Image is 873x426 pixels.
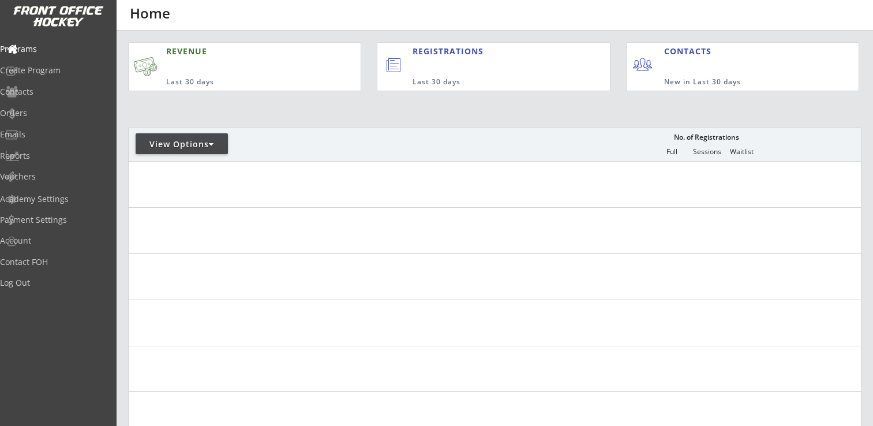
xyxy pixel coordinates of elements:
div: New in Last 30 days [664,77,805,87]
div: View Options [136,139,228,150]
div: Sessions [690,148,724,156]
div: REVENUE [166,46,306,57]
div: No. of Registrations [670,133,742,141]
div: Last 30 days [166,77,306,87]
div: Waitlist [724,148,759,156]
div: Full [654,148,689,156]
div: REGISTRATIONS [413,46,557,57]
div: CONTACTS [664,46,717,57]
div: Last 30 days [413,77,563,87]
